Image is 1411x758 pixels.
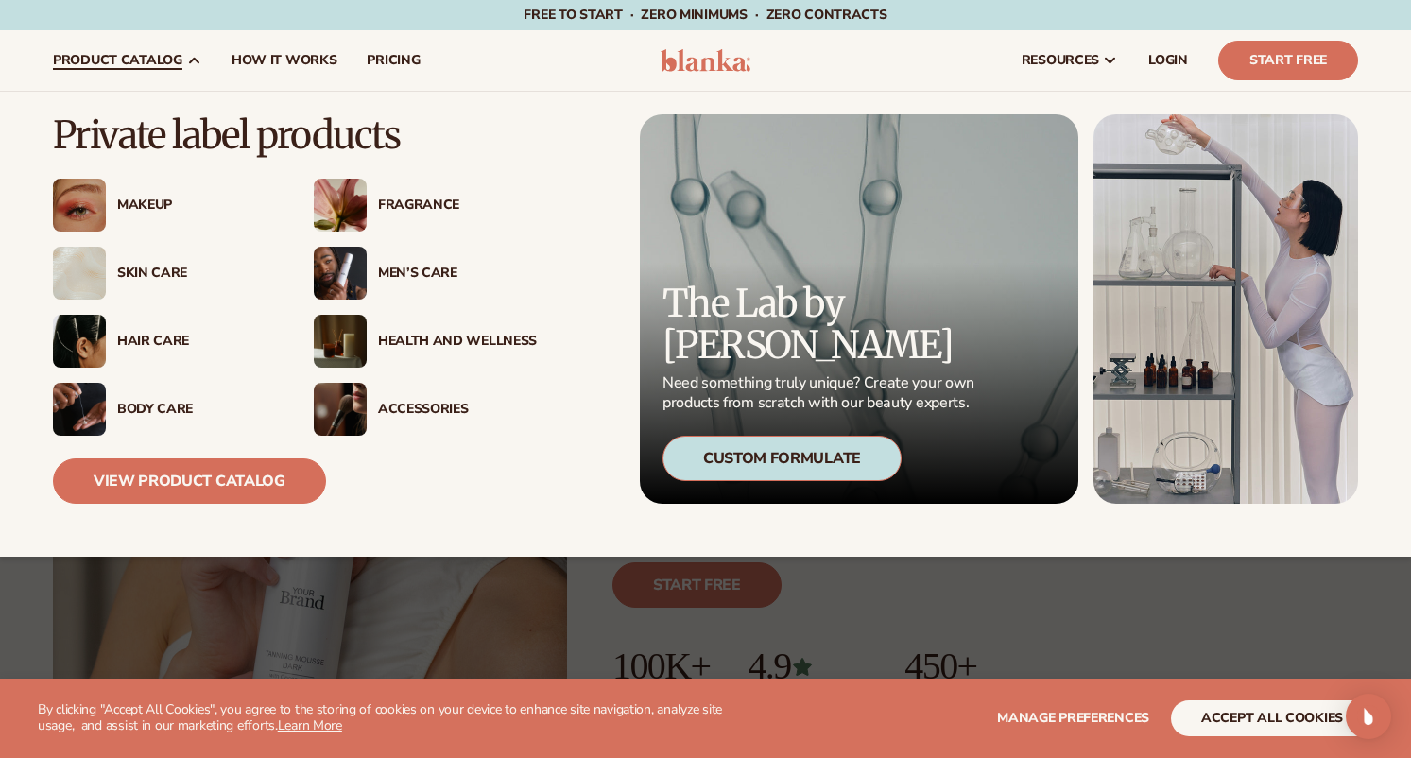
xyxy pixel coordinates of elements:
img: Candles and incense on table. [314,315,367,368]
a: Male hand applying moisturizer. Body Care [53,383,276,436]
img: Female hair pulled back with clips. [53,315,106,368]
div: Open Intercom Messenger [1346,694,1391,739]
p: Need something truly unique? Create your own products from scratch with our beauty experts. [662,373,980,413]
a: product catalog [38,30,216,91]
a: How It Works [216,30,353,91]
img: Male hand applying moisturizer. [53,383,106,436]
a: Cream moisturizer swatch. Skin Care [53,247,276,300]
span: LOGIN [1148,53,1188,68]
div: Men’s Care [378,266,537,282]
a: View Product Catalog [53,458,326,504]
div: Custom Formulate [662,436,902,481]
a: Candles and incense on table. Health And Wellness [314,315,537,368]
div: Makeup [117,198,276,214]
p: Private label products [53,114,537,156]
span: Free to start · ZERO minimums · ZERO contracts [524,6,886,24]
span: resources [1022,53,1099,68]
a: Female hair pulled back with clips. Hair Care [53,315,276,368]
img: logo [661,49,750,72]
a: Microscopic product formula. The Lab by [PERSON_NAME] Need something truly unique? Create your ow... [640,114,1078,504]
a: Pink blooming flower. Fragrance [314,179,537,232]
span: Manage preferences [997,709,1149,727]
img: Female in lab with equipment. [1093,114,1358,504]
img: Cream moisturizer swatch. [53,247,106,300]
div: Skin Care [117,266,276,282]
button: accept all cookies [1171,700,1373,736]
img: Female with glitter eye makeup. [53,179,106,232]
div: Health And Wellness [378,334,537,350]
a: Female with glitter eye makeup. Makeup [53,179,276,232]
div: Body Care [117,402,276,418]
span: product catalog [53,53,182,68]
div: Hair Care [117,334,276,350]
a: resources [1007,30,1133,91]
img: Female with makeup brush. [314,383,367,436]
div: Accessories [378,402,537,418]
button: Manage preferences [997,700,1149,736]
span: How It Works [232,53,337,68]
div: Fragrance [378,198,537,214]
a: Start Free [1218,41,1358,80]
a: Male holding moisturizer bottle. Men’s Care [314,247,537,300]
a: LOGIN [1133,30,1203,91]
a: Learn More [278,716,342,734]
img: Pink blooming flower. [314,179,367,232]
img: Male holding moisturizer bottle. [314,247,367,300]
a: Female with makeup brush. Accessories [314,383,537,436]
p: By clicking "Accept All Cookies", you agree to the storing of cookies on your device to enhance s... [38,702,758,734]
a: pricing [352,30,435,91]
span: pricing [367,53,420,68]
p: The Lab by [PERSON_NAME] [662,283,980,366]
